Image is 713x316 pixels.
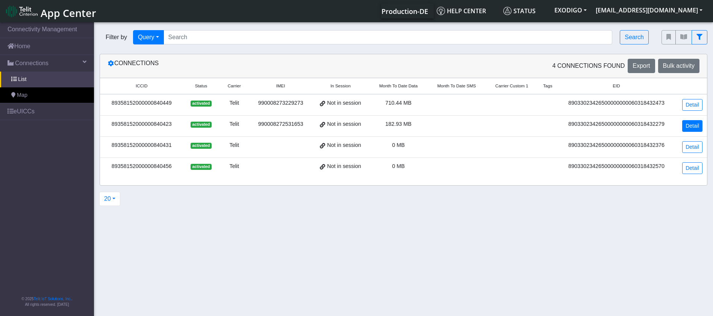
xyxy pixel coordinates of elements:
[327,99,361,107] span: Not in session
[34,297,71,301] a: Telit IoT Solutions, Inc.
[434,3,500,18] a: Help center
[41,6,96,20] span: App Center
[191,143,211,149] span: activated
[437,7,445,15] img: knowledge.svg
[628,59,655,73] button: Export
[102,59,404,73] div: Connections
[437,83,476,89] span: Month To Date SMS
[658,59,699,73] button: Bulk activity
[633,63,650,69] span: Export
[330,83,351,89] span: In Session
[550,3,591,17] button: EXODIGO
[17,91,27,99] span: Map
[682,120,702,132] a: Detail
[133,30,164,44] button: Query
[223,162,245,171] div: Telit
[503,7,536,15] span: Status
[104,141,179,150] div: 89358152000000840431
[543,83,552,89] span: Tags
[379,83,418,89] span: Month To Date Data
[104,162,179,171] div: 89358152000000840456
[223,99,245,107] div: Telit
[15,59,48,68] span: Connections
[381,7,428,16] span: Production-DE
[613,83,620,89] span: EID
[327,141,361,150] span: Not in session
[562,162,671,171] div: 89033023426500000000060318432570
[6,3,95,19] a: App Center
[195,83,207,89] span: Status
[562,99,671,107] div: 89033023426500000000060318432473
[392,163,405,169] span: 0 MB
[191,122,211,128] span: activated
[562,141,671,150] div: 89033023426500000000060318432376
[104,120,179,128] div: 89358152000000840423
[136,83,147,89] span: ICCID
[385,121,412,127] span: 182.93 MB
[663,63,695,69] span: Bulk activity
[191,101,211,107] span: activated
[503,7,512,15] img: status.svg
[163,30,613,44] input: Search...
[381,3,428,18] a: Your current platform instance
[99,192,120,206] button: 20
[18,75,26,84] span: List
[228,83,241,89] span: Carrier
[385,100,412,106] span: 710.44 MB
[254,99,307,107] div: 990008273229273
[223,120,245,128] div: Telit
[500,3,550,18] a: Status
[591,3,707,17] button: [EMAIL_ADDRESS][DOMAIN_NAME]
[552,61,625,70] span: 4 Connections found
[100,33,133,42] span: Filter by
[254,120,307,128] div: 990008272531653
[276,83,285,89] span: IMEI
[104,99,179,107] div: 89358152000000840449
[620,30,649,44] button: Search
[191,164,211,170] span: activated
[682,162,702,174] a: Detail
[327,120,361,128] span: Not in session
[327,162,361,171] span: Not in session
[495,83,528,89] span: Carrier Custom 1
[682,141,702,153] a: Detail
[437,7,486,15] span: Help center
[562,120,671,128] div: 89033023426500000000060318432279
[6,5,38,17] img: logo-telit-cinterion-gw-new.png
[223,141,245,150] div: Telit
[392,142,405,148] span: 0 MB
[682,99,702,111] a: Detail
[662,30,707,44] div: fitlers menu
